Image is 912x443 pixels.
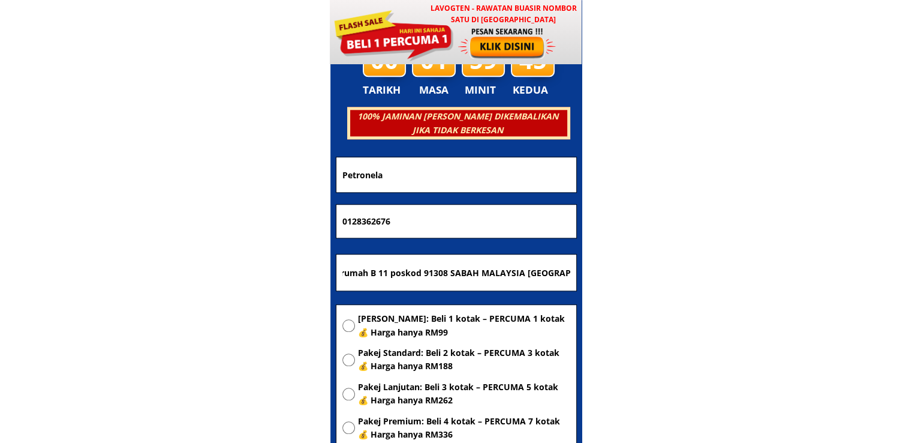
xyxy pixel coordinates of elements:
[425,2,582,25] h3: LAVOGTEN - Rawatan Buasir Nombor Satu di [GEOGRAPHIC_DATA]
[348,110,567,137] h3: 100% JAMINAN [PERSON_NAME] DIKEMBALIKAN JIKA TIDAK BERKESAN
[363,82,413,98] h3: TARIKH
[465,82,501,98] h3: MINIT
[339,157,573,191] input: Nama penuh
[339,255,573,291] input: Alamat
[358,346,570,373] span: Pakej Standard: Beli 2 kotak – PERCUMA 3 kotak 💰 Harga hanya RM188
[358,415,570,442] span: Pakej Premium: Beli 4 kotak – PERCUMA 7 kotak 💰 Harga hanya RM336
[358,381,570,408] span: Pakej Lanjutan: Beli 3 kotak – PERCUMA 5 kotak 💰 Harga hanya RM262
[358,312,570,339] span: [PERSON_NAME]: Beli 1 kotak – PERCUMA 1 kotak 💰 Harga hanya RM99
[513,82,552,98] h3: KEDUA
[414,82,455,98] h3: MASA
[339,205,573,238] input: Nombor Telefon Bimbit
